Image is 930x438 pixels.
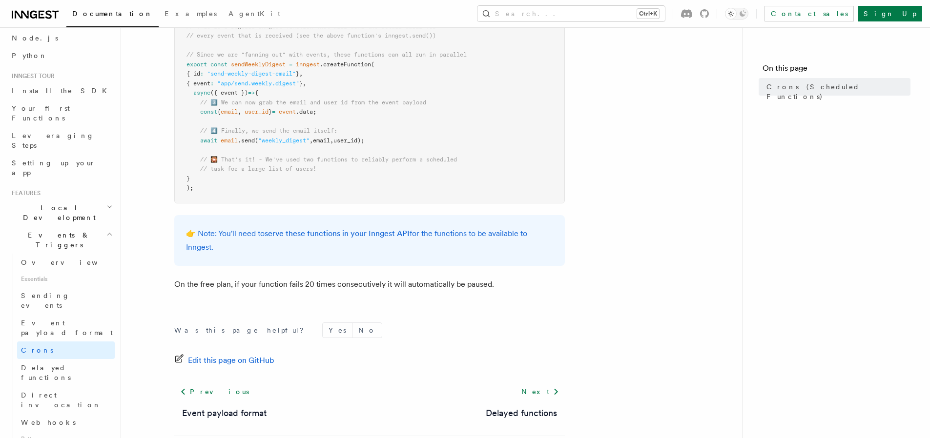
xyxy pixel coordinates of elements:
span: user_id); [333,137,364,144]
a: Sign Up [858,6,922,21]
button: Yes [323,323,352,338]
span: = [272,108,275,115]
span: Crons [21,346,53,354]
span: Documentation [72,10,153,18]
p: 👉 Note: You'll need to for the functions to be available to Inngest. [186,227,553,254]
kbd: Ctrl+K [637,9,659,19]
a: Delayed functions [17,359,115,386]
span: , [330,137,333,144]
span: Essentials [17,271,115,287]
span: .createFunction [320,61,371,68]
span: // 3️⃣ We can now grab the email and user id from the event payload [200,99,426,106]
span: Overview [21,259,122,266]
span: email [221,108,238,115]
a: AgentKit [223,3,286,26]
span: Leveraging Steps [12,132,94,149]
a: Python [8,47,115,64]
a: Crons (Scheduled Functions) [763,78,910,105]
span: inngest [296,61,320,68]
span: , [303,80,306,87]
a: Event payload format [17,314,115,341]
a: Setting up your app [8,154,115,181]
span: // every event that is received (see the above function's inngest.send()) [186,32,436,39]
span: Python [12,52,47,60]
span: { event [186,80,210,87]
span: user_id [245,108,269,115]
span: .send [238,137,255,144]
a: Node.js [8,29,115,47]
p: On the free plan, if your function fails 20 times consecutively it will automatically be paused. [174,278,565,291]
span: Node.js [12,34,58,42]
span: Event payload format [21,319,113,337]
span: await [200,137,217,144]
span: { [255,89,258,96]
button: Search...Ctrl+K [477,6,665,21]
span: "weekly_digest" [258,137,310,144]
span: Crons (Scheduled Functions) [766,82,910,101]
span: email [221,137,238,144]
span: } [269,108,272,115]
span: = [289,61,292,68]
span: async [193,89,210,96]
button: No [352,323,382,338]
span: : [200,70,204,77]
span: } [299,80,303,87]
a: Install the SDK [8,82,115,100]
button: Toggle dark mode [725,8,748,20]
span: // 🎇 That's it! - We've used two functions to reliably perform a scheduled [200,156,457,163]
span: { id [186,70,200,77]
a: Webhooks [17,414,115,431]
a: Overview [17,254,115,271]
span: Setting up your app [12,159,96,177]
a: Your first Functions [8,100,115,127]
span: Events & Triggers [8,230,106,250]
a: Documentation [66,3,159,27]
span: ( [371,61,374,68]
span: const [200,108,217,115]
span: "app/send.weekly.digest" [217,80,299,87]
span: sendWeeklyDigest [231,61,286,68]
span: Webhooks [21,418,76,426]
span: { [217,108,221,115]
span: // 4️⃣ Finally, we send the email itself: [200,127,337,134]
span: Inngest tour [8,72,55,80]
a: serve these functions in your Inngest API [265,229,410,238]
span: // This is a regular Inngest function that will send the actual email for [186,23,436,30]
span: } [296,70,299,77]
span: ({ event }) [210,89,248,96]
span: } [186,175,190,182]
button: Local Development [8,199,115,226]
span: Examples [165,10,217,18]
a: Event payload format [182,406,267,420]
span: : [210,80,214,87]
span: Features [8,189,41,197]
span: Local Development [8,203,106,222]
span: AgentKit [228,10,280,18]
span: , [310,137,313,144]
span: "send-weekly-digest-email" [207,70,296,77]
span: // task for a large list of users! [200,165,316,172]
span: Install the SDK [12,87,113,95]
span: Direct invocation [21,391,101,409]
a: Crons [17,341,115,359]
span: , [238,108,241,115]
a: Previous [174,383,255,400]
span: , [299,70,303,77]
a: Contact sales [765,6,854,21]
span: ); [186,184,193,191]
h4: On this page [763,62,910,78]
a: Next [516,383,565,400]
span: Sending events [21,292,70,309]
span: => [248,89,255,96]
p: Was this page helpful? [174,325,310,335]
span: const [210,61,227,68]
span: // Since we are "fanning out" with events, these functions can all run in parallel [186,51,467,58]
a: Sending events [17,287,115,314]
a: Examples [159,3,223,26]
span: Delayed functions [21,364,71,381]
span: ( [255,137,258,144]
button: Events & Triggers [8,226,115,254]
a: Delayed functions [486,406,557,420]
a: Edit this page on GitHub [174,354,274,367]
span: export [186,61,207,68]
